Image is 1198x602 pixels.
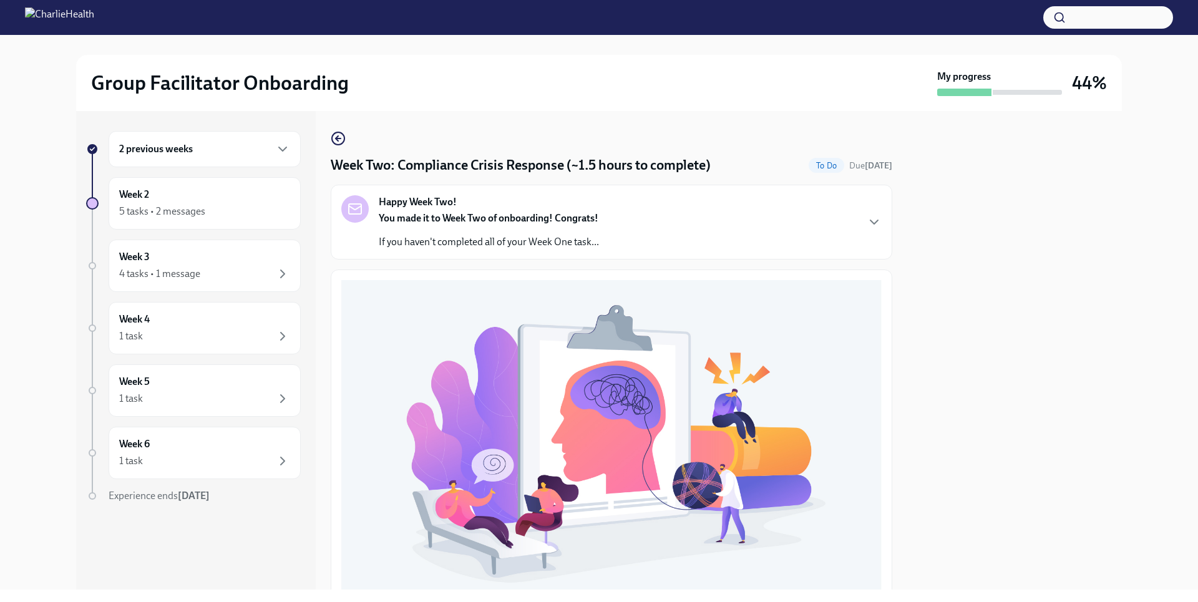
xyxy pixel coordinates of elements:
[178,490,210,502] strong: [DATE]
[109,131,301,167] div: 2 previous weeks
[119,437,150,451] h6: Week 6
[91,70,349,95] h2: Group Facilitator Onboarding
[937,70,991,84] strong: My progress
[379,212,598,224] strong: You made it to Week Two of onboarding! Congrats!
[86,240,301,292] a: Week 34 tasks • 1 message
[119,250,150,264] h6: Week 3
[119,313,150,326] h6: Week 4
[865,160,892,171] strong: [DATE]
[331,156,711,175] h4: Week Two: Compliance Crisis Response (~1.5 hours to complete)
[119,142,193,156] h6: 2 previous weeks
[119,392,143,405] div: 1 task
[86,427,301,479] a: Week 61 task
[849,160,892,172] span: October 13th, 2025 09:00
[1072,72,1107,94] h3: 44%
[86,302,301,354] a: Week 41 task
[119,267,200,281] div: 4 tasks • 1 message
[25,7,94,27] img: CharlieHealth
[119,329,143,343] div: 1 task
[86,364,301,417] a: Week 51 task
[379,195,457,209] strong: Happy Week Two!
[119,454,143,468] div: 1 task
[119,205,205,218] div: 5 tasks • 2 messages
[809,161,844,170] span: To Do
[109,490,210,502] span: Experience ends
[849,160,892,171] span: Due
[119,188,149,201] h6: Week 2
[119,375,150,389] h6: Week 5
[86,177,301,230] a: Week 25 tasks • 2 messages
[379,235,599,249] p: If you haven't completed all of your Week One task...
